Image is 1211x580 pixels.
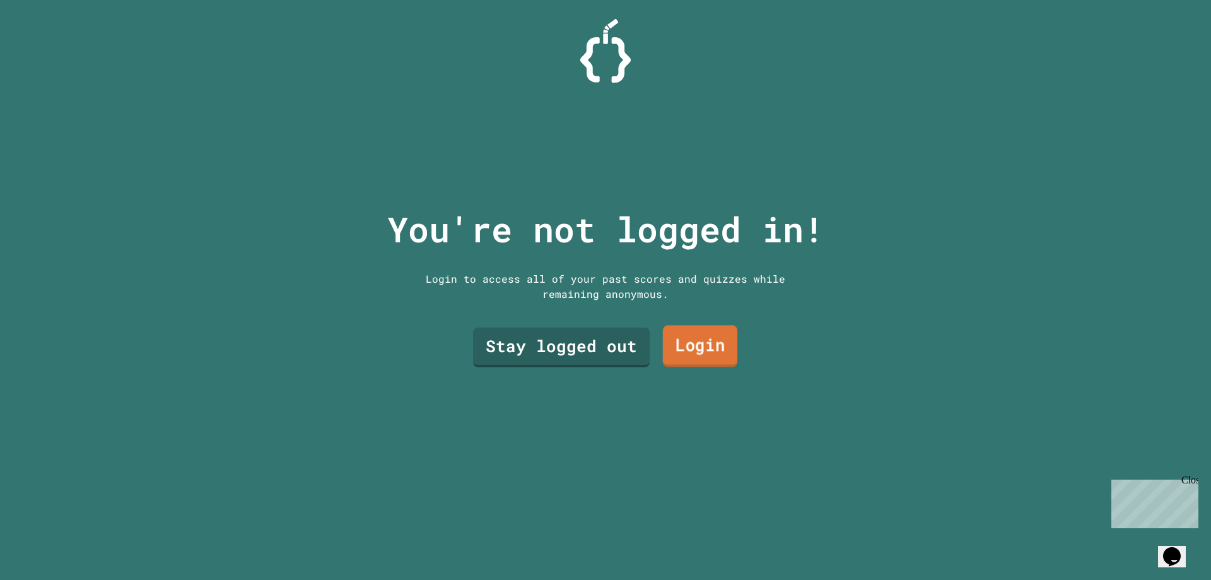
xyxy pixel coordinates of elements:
div: Chat with us now!Close [5,5,87,80]
a: Stay logged out [473,328,650,367]
p: You're not logged in! [387,203,824,256]
iframe: chat widget [1158,530,1198,567]
a: Login [663,326,737,367]
iframe: chat widget [1106,475,1198,528]
img: Logo.svg [580,19,631,83]
div: Login to access all of your past scores and quizzes while remaining anonymous. [416,271,795,302]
